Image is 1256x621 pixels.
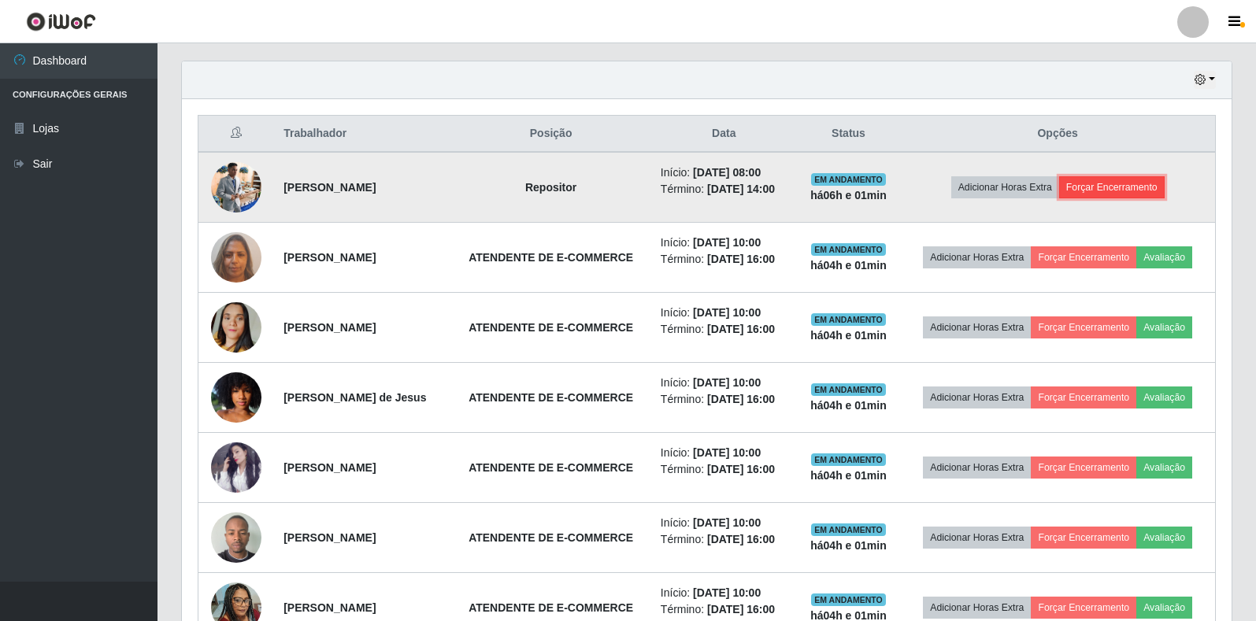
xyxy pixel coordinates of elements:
[923,457,1031,479] button: Adicionar Horas Extra
[661,585,787,601] li: Início:
[661,515,787,531] li: Início:
[469,251,633,264] strong: ATENDENTE DE E-COMMERCE
[707,533,775,545] time: [DATE] 16:00
[1031,457,1136,479] button: Forçar Encerramento
[693,306,761,319] time: [DATE] 10:00
[693,446,761,459] time: [DATE] 10:00
[661,305,787,321] li: Início:
[661,181,787,198] li: Término:
[283,531,376,544] strong: [PERSON_NAME]
[661,531,787,548] li: Término:
[707,253,775,265] time: [DATE] 16:00
[211,224,261,290] img: 1747253938286.jpeg
[211,153,261,220] img: 1757441957517.jpeg
[1136,386,1192,408] button: Avaliação
[211,442,261,493] img: 1757034953897.jpeg
[811,523,886,536] span: EM ANDAMENTO
[1031,527,1136,549] button: Forçar Encerramento
[707,393,775,405] time: [DATE] 16:00
[1136,457,1192,479] button: Avaliação
[661,461,787,478] li: Término:
[661,445,787,461] li: Início:
[693,236,761,249] time: [DATE] 10:00
[450,116,650,153] th: Posição
[661,391,787,408] li: Término:
[283,461,376,474] strong: [PERSON_NAME]
[810,259,887,272] strong: há 04 h e 01 min
[274,116,450,153] th: Trabalhador
[811,243,886,256] span: EM ANDAMENTO
[811,453,886,466] span: EM ANDAMENTO
[810,469,887,482] strong: há 04 h e 01 min
[1031,386,1136,408] button: Forçar Encerramento
[811,173,886,186] span: EM ANDAMENTO
[923,386,1031,408] button: Adicionar Horas Extra
[810,329,887,342] strong: há 04 h e 01 min
[469,461,633,474] strong: ATENDENTE DE E-COMMERCE
[661,375,787,391] li: Início:
[923,597,1031,619] button: Adicionar Horas Extra
[661,321,787,338] li: Término:
[26,12,96,31] img: CoreUI Logo
[661,164,787,181] li: Início:
[951,176,1059,198] button: Adicionar Horas Extra
[661,251,787,268] li: Término:
[923,246,1031,268] button: Adicionar Horas Extra
[923,316,1031,338] button: Adicionar Horas Extra
[1059,176,1165,198] button: Forçar Encerramento
[707,323,775,335] time: [DATE] 16:00
[900,116,1215,153] th: Opções
[693,516,761,529] time: [DATE] 10:00
[810,399,887,412] strong: há 04 h e 01 min
[707,603,775,615] time: [DATE] 16:00
[810,189,887,201] strong: há 06 h e 01 min
[211,504,261,571] img: 1760187445640.jpeg
[211,353,261,442] img: 1749065164355.jpeg
[693,376,761,389] time: [DATE] 10:00
[525,181,576,194] strong: Repositor
[810,539,887,552] strong: há 04 h e 01 min
[469,601,633,614] strong: ATENDENTE DE E-COMMERCE
[811,593,886,606] span: EM ANDAMENTO
[283,321,376,334] strong: [PERSON_NAME]
[283,601,376,614] strong: [PERSON_NAME]
[707,463,775,475] time: [DATE] 16:00
[1031,316,1136,338] button: Forçar Encerramento
[1031,597,1136,619] button: Forçar Encerramento
[1136,597,1192,619] button: Avaliação
[469,321,633,334] strong: ATENDENTE DE E-COMMERCE
[661,235,787,251] li: Início:
[1136,527,1192,549] button: Avaliação
[923,527,1031,549] button: Adicionar Horas Extra
[707,183,775,195] time: [DATE] 14:00
[811,313,886,326] span: EM ANDAMENTO
[811,383,886,396] span: EM ANDAMENTO
[211,283,261,372] img: 1748562791419.jpeg
[1136,316,1192,338] button: Avaliação
[283,391,426,404] strong: [PERSON_NAME] de Jesus
[469,531,633,544] strong: ATENDENTE DE E-COMMERCE
[651,116,797,153] th: Data
[283,251,376,264] strong: [PERSON_NAME]
[693,166,761,179] time: [DATE] 08:00
[283,181,376,194] strong: [PERSON_NAME]
[469,391,633,404] strong: ATENDENTE DE E-COMMERCE
[661,601,787,618] li: Término:
[1031,246,1136,268] button: Forçar Encerramento
[797,116,901,153] th: Status
[693,586,761,599] time: [DATE] 10:00
[1136,246,1192,268] button: Avaliação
